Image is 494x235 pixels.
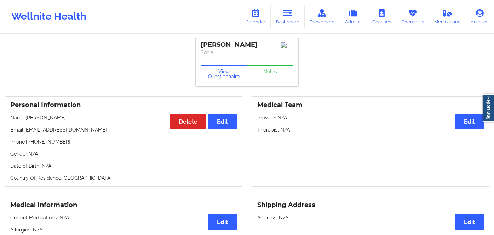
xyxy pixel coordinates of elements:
[257,101,484,109] h3: Medical Team
[257,126,484,133] p: Therapist: N/A
[257,201,484,209] h3: Shipping Address
[465,5,494,28] a: Account
[281,42,293,48] img: Image%2Fplaceholer-image.png
[10,114,237,121] p: Name: [PERSON_NAME]
[10,150,237,157] p: Gender: N/A
[208,114,237,129] button: Edit
[271,5,305,28] a: Dashboard
[10,101,237,109] h3: Personal Information
[201,41,293,49] div: [PERSON_NAME]
[201,49,293,56] p: Social
[455,114,484,129] button: Edit
[483,94,494,122] a: Report Bug
[10,138,237,145] p: Phone: [PHONE_NUMBER]
[201,65,247,83] button: View Questionnaire
[455,214,484,229] button: Edit
[257,214,484,221] p: Address: N/A
[208,214,237,229] button: Edit
[10,226,237,233] p: Allergies: N/A
[10,214,237,221] p: Current Medications: N/A
[10,126,237,133] p: Email: [EMAIL_ADDRESS][DOMAIN_NAME]
[10,162,237,169] p: Date of Birth: N/A
[339,5,367,28] a: Admins
[10,174,237,181] p: Country Of Residence: [GEOGRAPHIC_DATA]
[240,5,271,28] a: Calendar
[170,114,206,129] button: Delete
[367,5,396,28] a: Coaches
[396,5,429,28] a: Therapists
[305,5,340,28] a: Prescribers
[429,5,466,28] a: Medications
[247,65,294,83] a: Notes
[257,114,484,121] p: Provider: N/A
[10,201,237,209] h3: Medical Information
